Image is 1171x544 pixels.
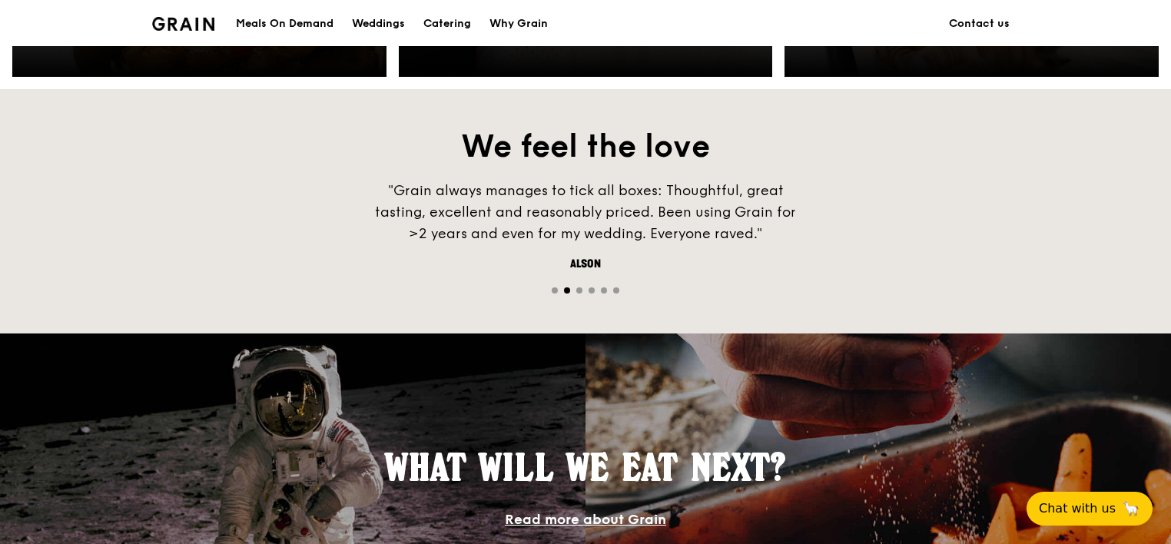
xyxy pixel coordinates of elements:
button: Chat with us🦙 [1027,492,1153,526]
a: Weddings [343,1,414,47]
div: Why Grain [489,1,548,47]
img: Grain [152,17,214,31]
a: Contact us [940,1,1019,47]
a: Catering [414,1,480,47]
span: Go to slide 3 [576,287,582,294]
div: Weddings [352,1,405,47]
span: Go to slide 4 [589,287,595,294]
a: Read more about Grain [505,511,666,528]
div: "Grain always manages to tick all boxes: Thoughtful, great tasting, excellent and reasonably pric... [355,180,816,244]
div: Catering [423,1,471,47]
span: Go to slide 5 [601,287,607,294]
span: Go to slide 2 [564,287,570,294]
span: Go to slide 6 [613,287,619,294]
span: What will we eat next? [385,445,786,489]
span: Chat with us [1039,499,1116,518]
span: Go to slide 1 [552,287,558,294]
div: Alson [355,257,816,272]
div: Meals On Demand [236,1,333,47]
span: 🦙 [1122,499,1140,518]
a: Why Grain [480,1,557,47]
